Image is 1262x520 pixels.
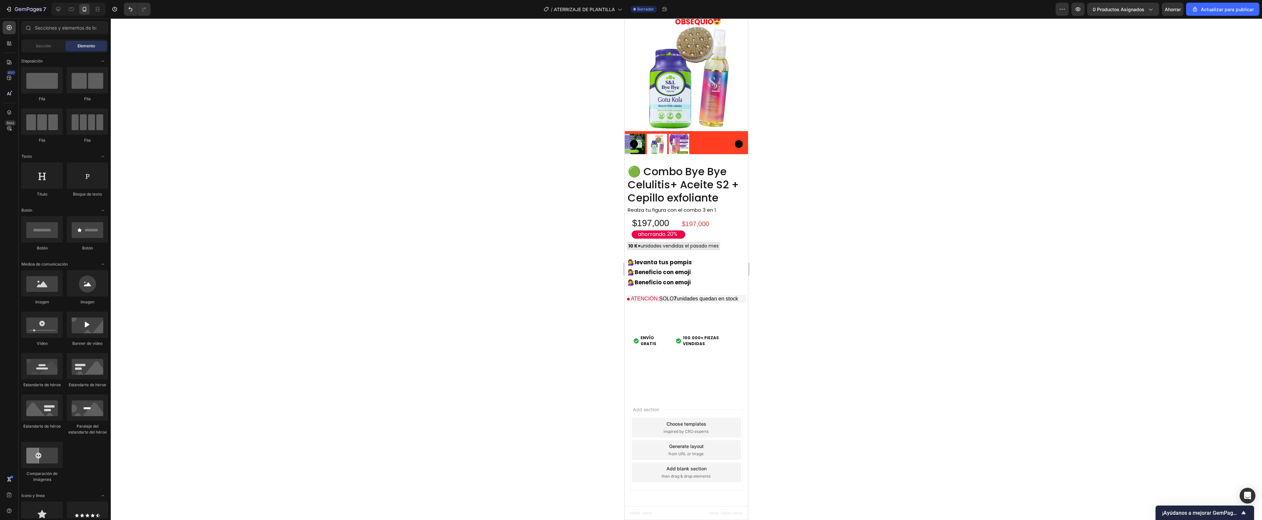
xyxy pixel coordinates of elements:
font: Video [37,341,48,346]
font: 0 productos asignados [1093,7,1144,12]
font: Banner de vídeo [72,341,103,346]
font: Fila [84,138,91,143]
font: Botón [37,246,48,250]
font: Paralaje del estandarte del héroe [68,424,107,435]
font: Sección [36,43,51,48]
font: Beta [7,121,14,125]
font: Fila [39,96,45,101]
input: Secciones y elementos de búsqueda [21,21,108,34]
font: ATERRIZAJE DE PLANTILLA [554,7,615,12]
div: Abrir Intercom Messenger [1240,488,1255,504]
font: / [551,7,552,12]
font: Imagen [35,299,49,304]
button: Actualizar para publicar [1186,3,1259,16]
button: 0 productos asignados [1087,3,1159,16]
button: Ahorrar [1162,3,1183,16]
div: Deshacer/Rehacer [124,3,151,16]
font: Estandarte de héroe [69,382,106,387]
button: Mostrar encuesta - ¡Ayúdanos a mejorar GemPages! [1162,509,1248,517]
font: Estandarte de héroe [23,424,61,429]
font: Icono y línea [21,493,45,498]
font: 7 [43,6,46,12]
iframe: Área de diseño [625,18,748,520]
span: Help us improve GemPages! [1162,510,1240,516]
font: 450 [8,70,14,75]
font: Botón [82,246,93,250]
font: ¡Ayúdanos a mejorar GemPages! [1162,510,1240,516]
font: Medios de comunicación [21,262,68,267]
span: Abrir palanca [98,56,108,66]
span: Abrir palanca [98,205,108,216]
font: Imagen [81,299,94,304]
font: Disposición [21,59,43,63]
font: Elemento [78,43,95,48]
font: Borrador [637,7,654,12]
font: Botón [21,208,32,213]
font: Fila [39,138,45,143]
font: Ahorrar [1165,7,1181,12]
font: Texto [21,154,32,159]
font: Comparación de imágenes [27,471,58,482]
button: 7 [3,3,49,16]
font: Bloque de texto [73,192,102,197]
font: Actualizar para publicar [1201,7,1254,12]
span: Abrir palanca [98,490,108,501]
span: Abrir palanca [98,259,108,270]
font: Estandarte de héroe [23,382,61,387]
span: Abrir palanca [98,151,108,162]
font: Título [37,192,47,197]
font: Fila [84,96,91,101]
